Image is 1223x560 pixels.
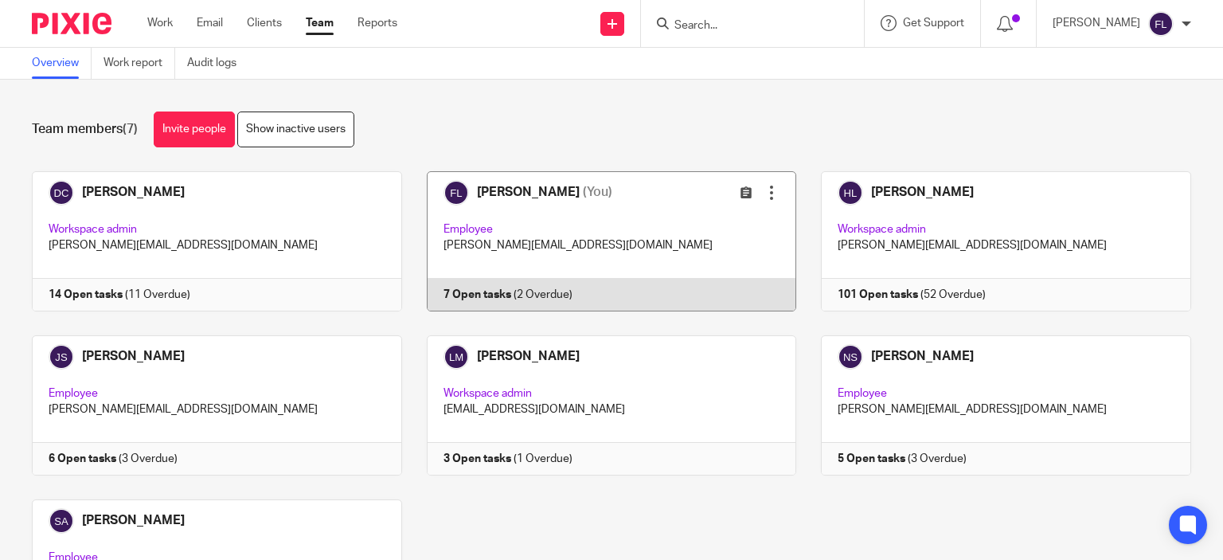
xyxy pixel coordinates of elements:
a: Email [197,15,223,31]
a: Reports [358,15,397,31]
a: Invite people [154,112,235,147]
span: (7) [123,123,138,135]
input: Search [673,19,816,33]
h1: Team members [32,121,138,138]
a: Clients [247,15,282,31]
a: Overview [32,48,92,79]
a: Team [306,15,334,31]
span: Get Support [903,18,964,29]
a: Show inactive users [237,112,354,147]
a: Audit logs [187,48,248,79]
p: [PERSON_NAME] [1053,15,1140,31]
a: Work report [104,48,175,79]
img: svg%3E [1148,11,1174,37]
img: Pixie [32,13,111,34]
a: Work [147,15,173,31]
